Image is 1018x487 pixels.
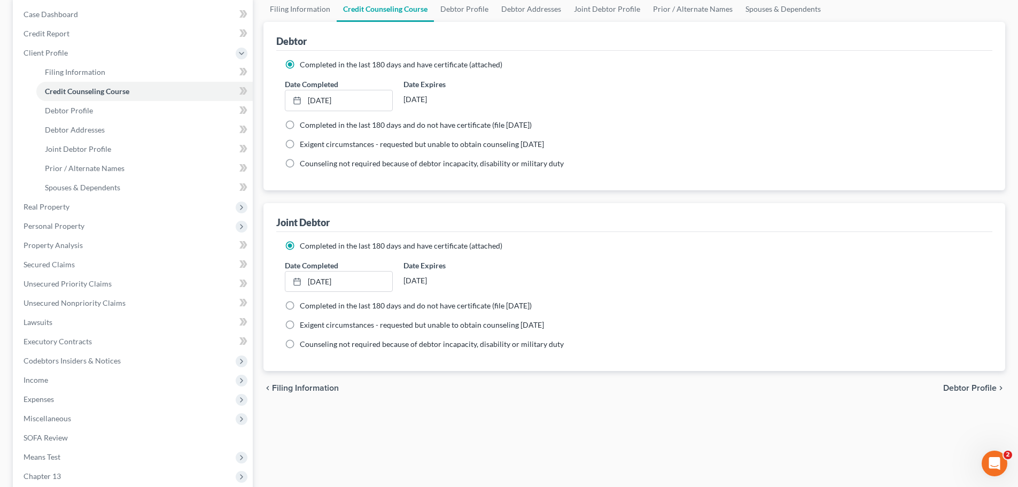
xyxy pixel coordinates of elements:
[997,384,1005,392] i: chevron_right
[943,384,1005,392] button: Debtor Profile chevron_right
[45,164,125,173] span: Prior / Alternate Names
[45,183,120,192] span: Spouses & Dependents
[300,339,564,349] span: Counseling not required because of debtor incapacity, disability or military duty
[403,79,511,90] label: Date Expires
[24,29,69,38] span: Credit Report
[24,395,54,404] span: Expenses
[263,384,339,392] button: chevron_left Filing Information
[403,90,511,109] div: [DATE]
[300,301,532,310] span: Completed in the last 180 days and do not have certificate (file [DATE])
[276,35,307,48] div: Debtor
[285,90,392,111] a: [DATE]
[943,384,997,392] span: Debtor Profile
[36,140,253,159] a: Joint Debtor Profile
[36,101,253,120] a: Debtor Profile
[15,236,253,255] a: Property Analysis
[285,79,338,90] label: Date Completed
[276,216,330,229] div: Joint Debtor
[300,159,564,168] span: Counseling not required because of debtor incapacity, disability or military duty
[15,332,253,351] a: Executory Contracts
[24,452,60,461] span: Means Test
[24,10,78,19] span: Case Dashboard
[403,260,511,271] label: Date Expires
[24,433,68,442] span: SOFA Review
[24,279,112,288] span: Unsecured Priority Claims
[300,140,544,149] span: Exigent circumstances - requested but unable to obtain counseling [DATE]
[24,471,61,481] span: Chapter 13
[24,260,75,269] span: Secured Claims
[36,82,253,101] a: Credit Counseling Course
[285,272,392,292] a: [DATE]
[45,67,105,76] span: Filing Information
[24,241,83,250] span: Property Analysis
[300,120,532,129] span: Completed in the last 180 days and do not have certificate (file [DATE])
[36,63,253,82] a: Filing Information
[15,24,253,43] a: Credit Report
[45,144,111,153] span: Joint Debtor Profile
[36,120,253,140] a: Debtor Addresses
[24,318,52,327] span: Lawsuits
[24,202,69,211] span: Real Property
[15,293,253,313] a: Unsecured Nonpriority Claims
[24,356,121,365] span: Codebtors Insiders & Notices
[15,428,253,447] a: SOFA Review
[300,241,502,250] span: Completed in the last 180 days and have certificate (attached)
[1004,451,1012,459] span: 2
[45,125,105,134] span: Debtor Addresses
[24,48,68,57] span: Client Profile
[403,271,511,290] div: [DATE]
[15,255,253,274] a: Secured Claims
[15,313,253,332] a: Lawsuits
[300,320,544,329] span: Exigent circumstances - requested but unable to obtain counseling [DATE]
[15,5,253,24] a: Case Dashboard
[263,384,272,392] i: chevron_left
[45,106,93,115] span: Debtor Profile
[24,221,84,230] span: Personal Property
[45,87,129,96] span: Credit Counseling Course
[285,260,338,271] label: Date Completed
[24,375,48,384] span: Income
[24,298,126,307] span: Unsecured Nonpriority Claims
[272,384,339,392] span: Filing Information
[300,60,502,69] span: Completed in the last 180 days and have certificate (attached)
[24,337,92,346] span: Executory Contracts
[36,178,253,197] a: Spouses & Dependents
[36,159,253,178] a: Prior / Alternate Names
[982,451,1007,476] iframe: Intercom live chat
[24,414,71,423] span: Miscellaneous
[15,274,253,293] a: Unsecured Priority Claims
